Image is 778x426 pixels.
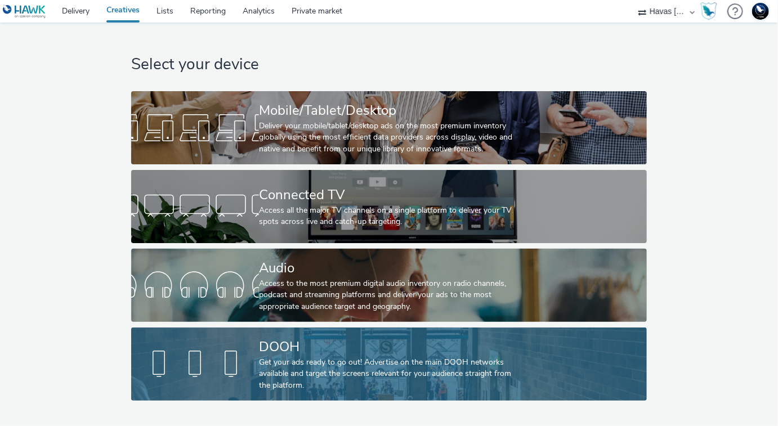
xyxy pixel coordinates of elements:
[700,2,717,20] img: Hawk Academy
[3,5,46,19] img: undefined Logo
[131,328,647,401] a: DOOHGet your ads ready to go out! Advertise on the main DOOH networks available and target the sc...
[752,3,769,20] img: Support Hawk
[259,357,515,391] div: Get your ads ready to go out! Advertise on the main DOOH networks available and target the screen...
[259,101,515,120] div: Mobile/Tablet/Desktop
[259,205,515,228] div: Access all the major TV channels on a single platform to deliver your TV spots across live and ca...
[259,278,515,312] div: Access to the most premium digital audio inventory on radio channels, podcast and streaming platf...
[259,258,515,278] div: Audio
[700,2,722,20] a: Hawk Academy
[131,91,647,164] a: Mobile/Tablet/DesktopDeliver your mobile/tablet/desktop ads on the most premium inventory globall...
[259,185,515,205] div: Connected TV
[259,337,515,357] div: DOOH
[259,120,515,155] div: Deliver your mobile/tablet/desktop ads on the most premium inventory globally using the most effi...
[131,170,647,243] a: Connected TVAccess all the major TV channels on a single platform to deliver your TV spots across...
[131,249,647,322] a: AudioAccess to the most premium digital audio inventory on radio channels, podcast and streaming ...
[131,54,647,75] h1: Select your device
